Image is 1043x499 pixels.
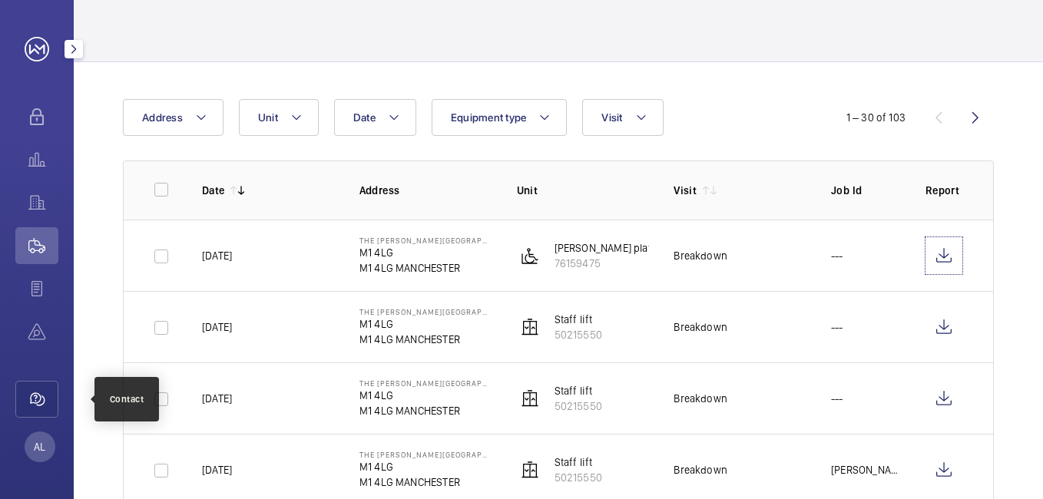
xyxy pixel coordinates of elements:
p: The [PERSON_NAME][GEOGRAPHIC_DATA] [359,450,492,459]
span: Date [353,111,376,124]
div: Breakdown [674,248,727,263]
div: 1 – 30 of 103 [846,110,906,125]
p: M1 4LG [359,388,492,403]
p: Unit [517,183,650,198]
p: --- [831,319,843,335]
p: Report [925,183,962,198]
p: M1 4LG MANCHESTER [359,403,492,418]
p: Job Id [831,183,901,198]
p: M1 4LG MANCHESTER [359,260,492,276]
p: 50215550 [555,398,602,414]
p: [DATE] [202,319,232,335]
button: Visit [582,99,663,136]
p: Staff lift [555,454,602,470]
button: Equipment type [432,99,568,136]
img: platform_lift.svg [521,246,539,265]
img: elevator.svg [521,318,539,336]
img: elevator.svg [521,389,539,408]
p: M1 4LG MANCHESTER [359,474,492,490]
p: The [PERSON_NAME][GEOGRAPHIC_DATA] [359,236,492,245]
div: Breakdown [674,462,727,478]
span: Address [142,111,183,124]
p: Date [202,183,224,198]
p: The [PERSON_NAME][GEOGRAPHIC_DATA] [359,378,492,388]
button: Unit [239,99,319,136]
p: 50215550 [555,470,602,485]
p: [DATE] [202,391,232,406]
p: Visit [674,183,697,198]
p: AL [34,439,45,454]
p: --- [831,391,843,406]
div: Contact [110,392,144,406]
img: elevator.svg [521,461,539,479]
button: Address [123,99,223,136]
p: Staff lift [555,383,602,398]
p: 50215550 [555,327,602,342]
div: Breakdown [674,319,727,335]
p: Address [359,183,492,198]
p: M1 4LG [359,245,492,260]
p: The [PERSON_NAME][GEOGRAPHIC_DATA] [359,307,492,316]
p: Staff lift [555,312,602,327]
p: [PERSON_NAME] [831,462,901,478]
span: Equipment type [451,111,527,124]
span: Unit [258,111,278,124]
span: Visit [601,111,622,124]
p: M1 4LG MANCHESTER [359,332,492,347]
p: [DATE] [202,462,232,478]
p: --- [831,248,843,263]
button: Date [334,99,416,136]
p: [PERSON_NAME] platform lift [555,240,690,256]
p: M1 4LG [359,459,492,474]
p: M1 4LG [359,316,492,332]
p: [DATE] [202,248,232,263]
p: 76159475 [555,256,690,271]
div: Breakdown [674,391,727,406]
